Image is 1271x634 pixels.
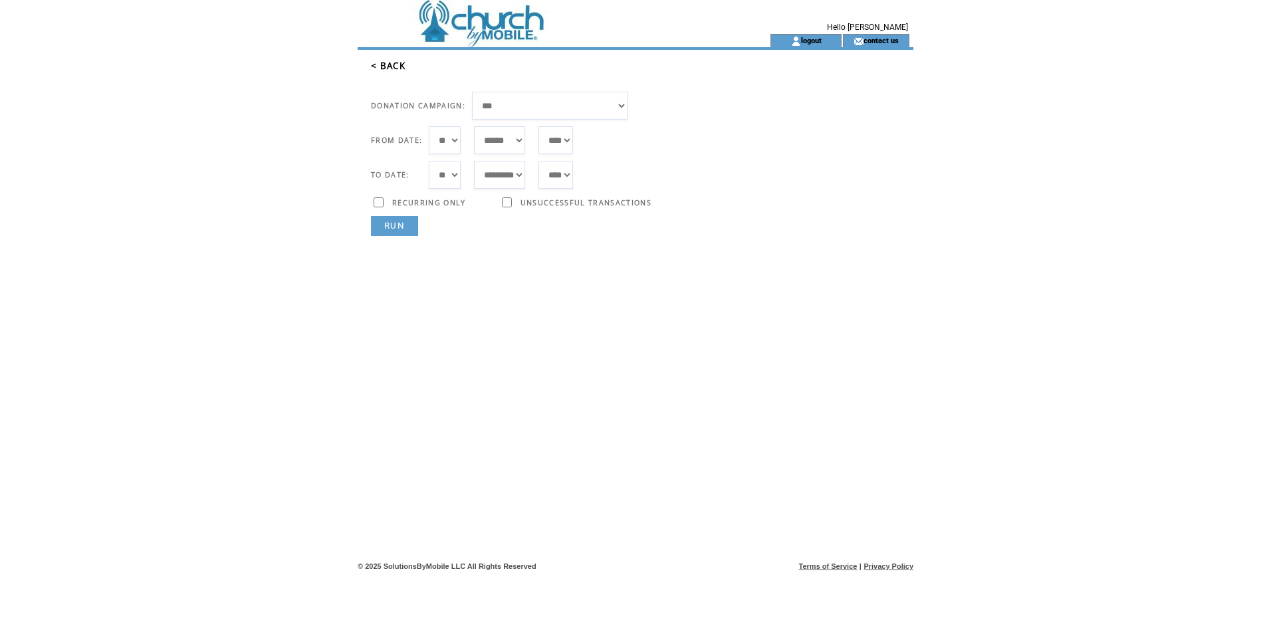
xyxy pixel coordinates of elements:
[371,136,422,145] span: FROM DATE:
[371,170,409,179] span: TO DATE:
[358,562,536,570] span: © 2025 SolutionsByMobile LLC All Rights Reserved
[520,198,651,207] span: UNSUCCESSFUL TRANSACTIONS
[371,60,405,72] a: < BACK
[791,36,801,47] img: account_icon.gif
[371,101,465,110] span: DONATION CAMPAIGN:
[864,36,899,45] a: contact us
[371,216,418,236] a: RUN
[827,23,908,32] span: Hello [PERSON_NAME]
[392,198,466,207] span: RECURRING ONLY
[860,562,862,570] span: |
[864,562,913,570] a: Privacy Policy
[799,562,858,570] a: Terms of Service
[854,36,864,47] img: contact_us_icon.gif
[801,36,822,45] a: logout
